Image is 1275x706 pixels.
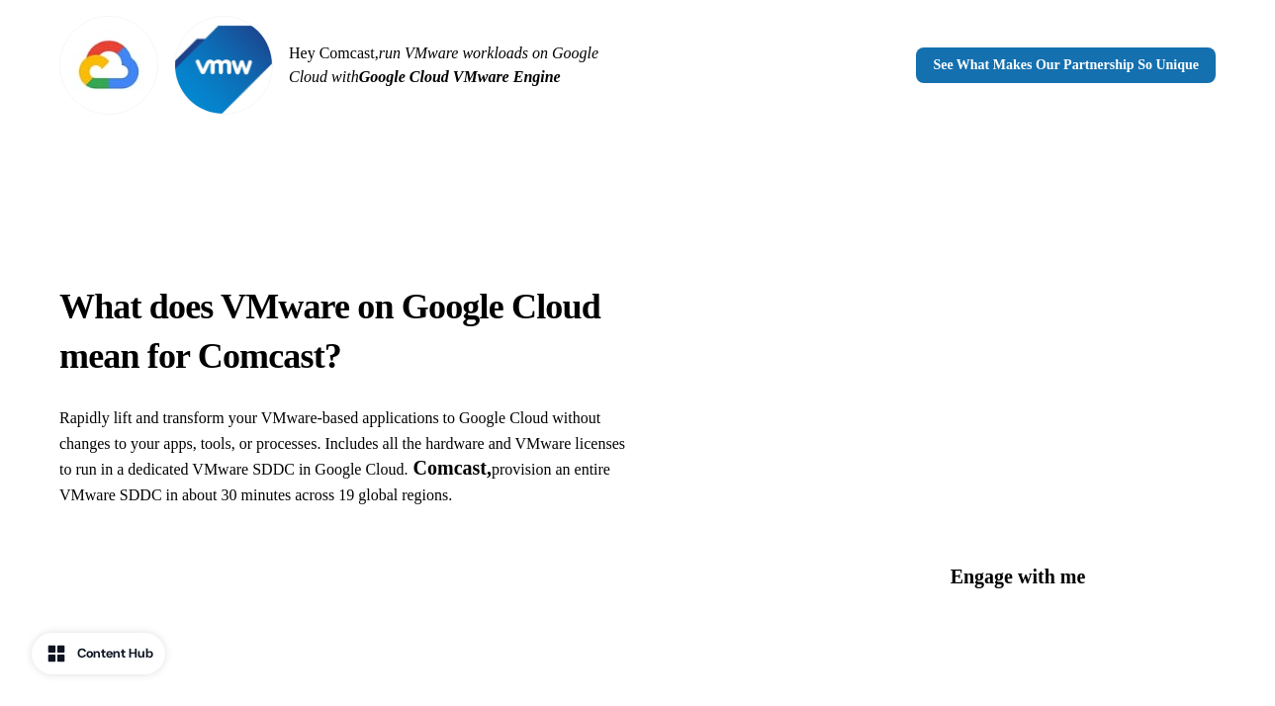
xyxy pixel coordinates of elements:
[77,644,153,663] div: Content Hub
[413,457,492,479] strong: Comcast,
[59,409,625,478] span: Rapidly lift and transform your VMware-based applications to Google Cloud without changes to your...
[59,287,600,376] strong: What does VMware on Google Cloud mean for Comcast?
[289,44,598,85] em: run VMware workloads on Google Cloud with
[289,42,630,89] p: Hey Comcast,
[359,68,561,85] em: Google Cloud VMware Engine
[59,461,610,503] span: provision an entire VMware SDDC in about 30 minutes across 19 global regions.
[32,633,165,674] button: Content Hub
[951,566,1086,587] span: Engage with me
[916,47,1216,83] a: See What Makes Our Partnership So Unique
